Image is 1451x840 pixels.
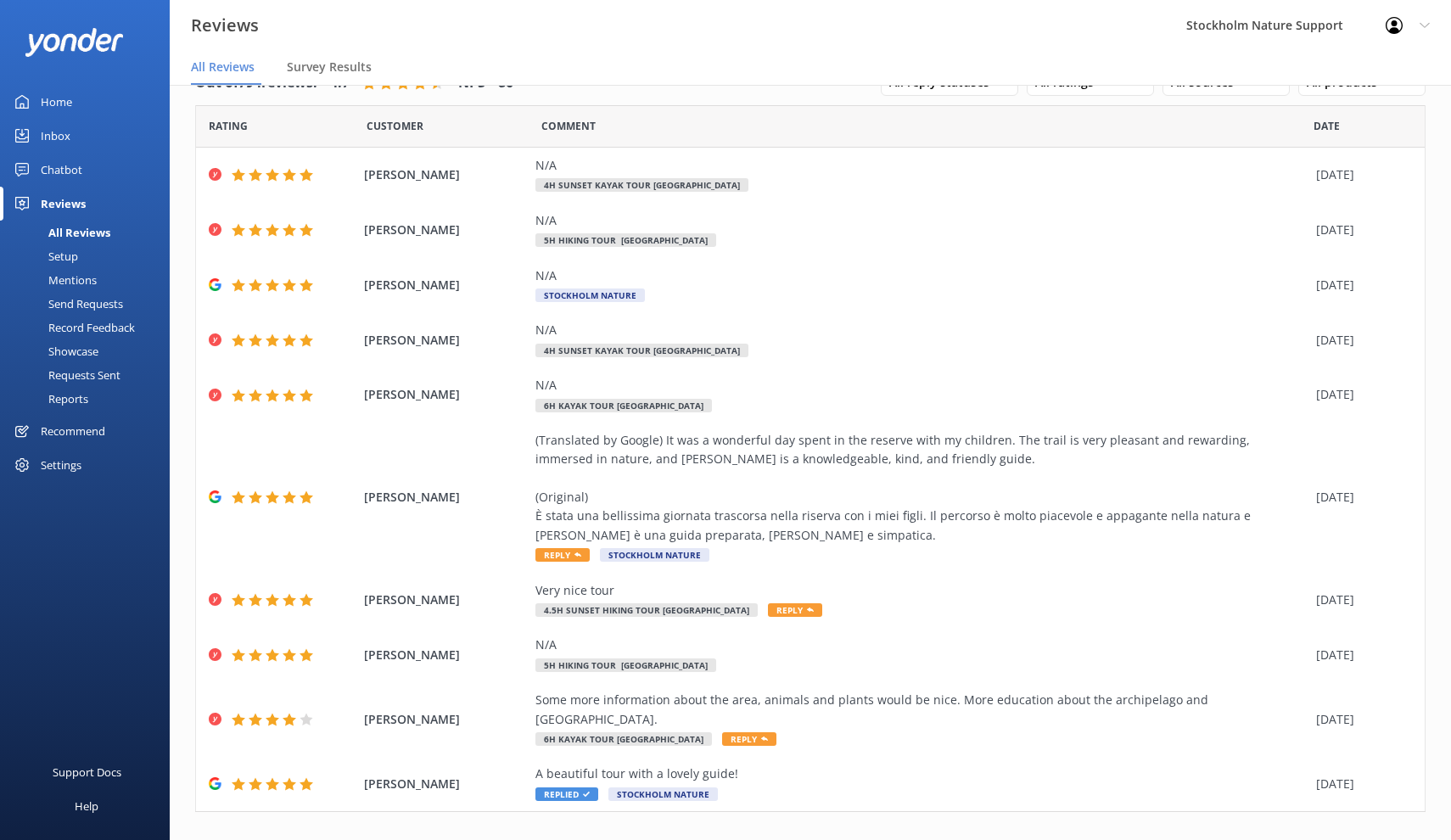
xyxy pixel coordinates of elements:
[10,339,170,363] a: Showcase
[10,268,97,292] div: Mentions
[1316,331,1403,350] div: [DATE]
[10,363,120,387] div: Requests Sent
[535,658,716,672] span: 5h Hiking Tour [GEOGRAPHIC_DATA]
[10,244,78,268] div: Setup
[75,789,98,823] div: Help
[535,344,748,357] span: 4h Sunset Kayak Tour [GEOGRAPHIC_DATA]
[535,764,1308,783] div: A beautiful tour with a lovely guide!
[364,385,528,404] span: [PERSON_NAME]
[1316,488,1403,507] div: [DATE]
[10,244,170,268] a: Setup
[535,787,598,801] span: Replied
[535,266,1308,285] div: N/A
[1316,165,1403,184] div: [DATE]
[364,221,528,239] span: [PERSON_NAME]
[41,153,82,187] div: Chatbot
[10,387,170,411] a: Reports
[41,187,86,221] div: Reviews
[10,339,98,363] div: Showcase
[535,548,590,562] span: Reply
[1316,221,1403,239] div: [DATE]
[1316,710,1403,729] div: [DATE]
[364,331,528,350] span: [PERSON_NAME]
[535,603,758,617] span: 4.5h Sunset Hiking Tour [GEOGRAPHIC_DATA]
[535,691,1308,729] div: Some more information about the area, animals and plants would be nice. More education about the ...
[10,292,170,316] a: Send Requests
[41,85,72,119] div: Home
[10,363,170,387] a: Requests Sent
[191,12,259,39] h3: Reviews
[10,221,170,244] a: All Reviews
[535,376,1308,395] div: N/A
[600,548,709,562] span: Stockholm Nature
[541,118,596,134] span: Question
[364,646,528,664] span: [PERSON_NAME]
[367,118,423,134] span: Date
[535,156,1308,175] div: N/A
[722,732,776,746] span: Reply
[364,276,528,294] span: [PERSON_NAME]
[53,755,121,789] div: Support Docs
[41,119,70,153] div: Inbox
[364,488,528,507] span: [PERSON_NAME]
[1314,118,1340,134] span: Date
[10,316,170,339] a: Record Feedback
[608,787,718,801] span: Stockholm Nature
[209,118,248,134] span: Date
[535,581,1308,600] div: Very nice tour
[364,165,528,184] span: [PERSON_NAME]
[364,775,528,793] span: [PERSON_NAME]
[364,591,528,609] span: [PERSON_NAME]
[25,28,123,56] img: yonder-white-logo.png
[10,387,88,411] div: Reports
[10,221,110,244] div: All Reviews
[41,448,81,482] div: Settings
[287,59,372,76] span: Survey Results
[1316,276,1403,294] div: [DATE]
[535,399,712,412] span: 6h Kayak Tour [GEOGRAPHIC_DATA]
[535,288,645,302] span: Stockholm Nature
[535,732,712,746] span: 6h Kayak Tour [GEOGRAPHIC_DATA]
[535,636,1308,654] div: N/A
[364,710,528,729] span: [PERSON_NAME]
[10,292,123,316] div: Send Requests
[1316,591,1403,609] div: [DATE]
[191,59,255,76] span: All Reviews
[10,316,135,339] div: Record Feedback
[1316,775,1403,793] div: [DATE]
[535,431,1308,545] div: (Translated by Google) It was a wonderful day spent in the reserve with my children. The trail is...
[1316,646,1403,664] div: [DATE]
[1316,385,1403,404] div: [DATE]
[768,603,822,617] span: Reply
[535,321,1308,339] div: N/A
[41,414,105,448] div: Recommend
[10,268,170,292] a: Mentions
[535,178,748,192] span: 4h Sunset Kayak Tour [GEOGRAPHIC_DATA]
[535,211,1308,230] div: N/A
[535,233,716,247] span: 5h Hiking Tour [GEOGRAPHIC_DATA]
